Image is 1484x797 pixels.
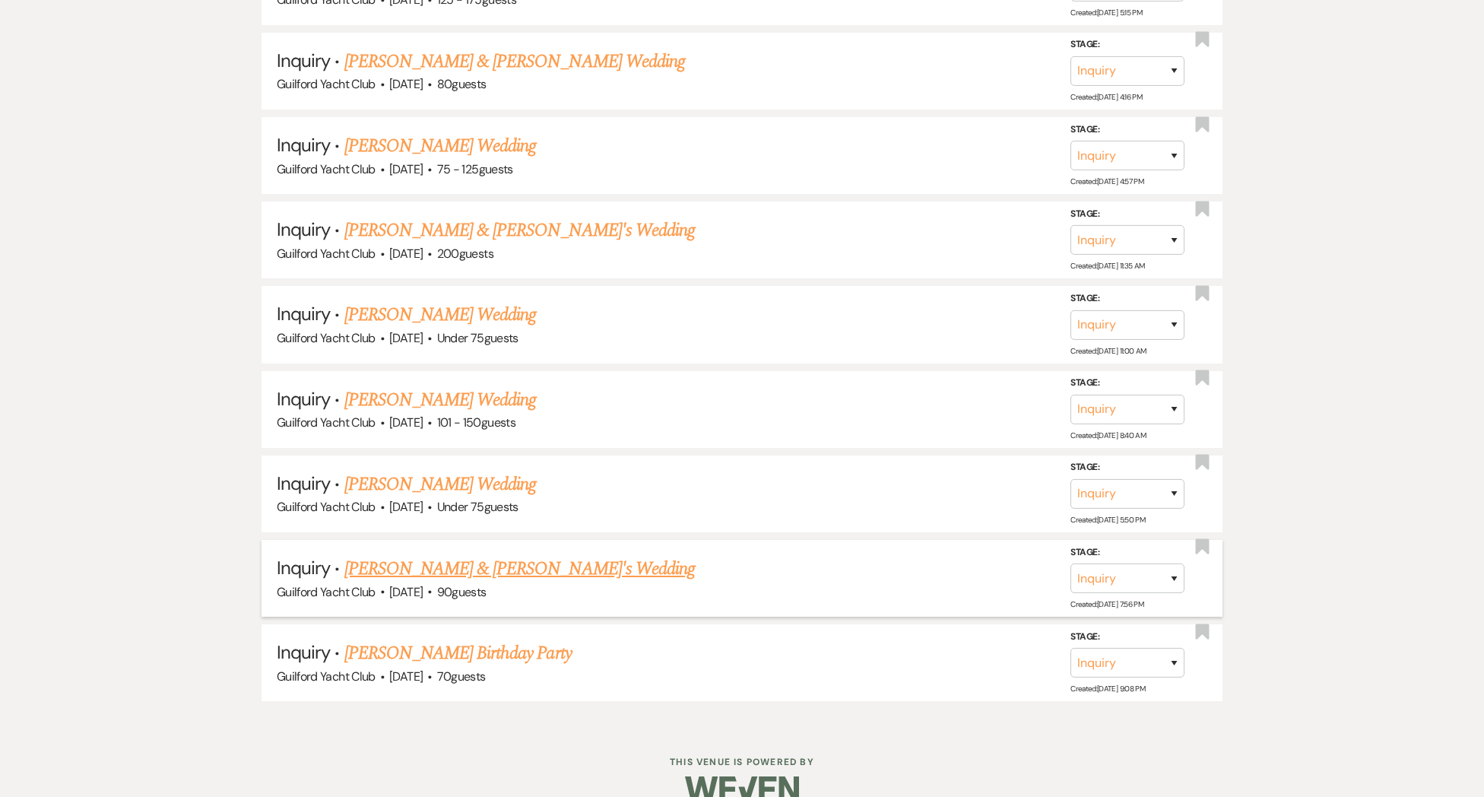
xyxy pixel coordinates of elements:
[344,217,696,244] a: [PERSON_NAME] & [PERSON_NAME]'s Wedding
[277,387,330,411] span: Inquiry
[389,161,423,177] span: [DATE]
[389,414,423,430] span: [DATE]
[277,556,330,579] span: Inquiry
[389,76,423,92] span: [DATE]
[1070,375,1184,392] label: Stage:
[344,301,537,329] a: [PERSON_NAME] Wedding
[437,668,486,684] span: 70 guests
[1070,261,1144,271] span: Created: [DATE] 11:35 AM
[277,499,376,515] span: Guilford Yacht Club
[437,246,493,262] span: 200 guests
[1070,515,1145,525] span: Created: [DATE] 5:50 PM
[1070,176,1143,186] span: Created: [DATE] 4:57 PM
[1070,629,1184,646] label: Stage:
[437,161,513,177] span: 75 - 125 guests
[277,330,376,346] span: Guilford Yacht Club
[277,640,330,664] span: Inquiry
[344,471,537,498] a: [PERSON_NAME] Wedding
[437,76,487,92] span: 80 guests
[277,668,376,684] span: Guilford Yacht Club
[277,161,376,177] span: Guilford Yacht Club
[1070,37,1184,53] label: Stage:
[1070,92,1142,102] span: Created: [DATE] 4:16 PM
[1070,8,1142,17] span: Created: [DATE] 5:15 PM
[277,246,376,262] span: Guilford Yacht Club
[344,386,537,414] a: [PERSON_NAME] Wedding
[277,472,330,495] span: Inquiry
[344,555,696,583] a: [PERSON_NAME] & [PERSON_NAME]'s Wedding
[1070,121,1184,138] label: Stage:
[1070,684,1145,694] span: Created: [DATE] 9:08 PM
[1070,345,1146,355] span: Created: [DATE] 11:00 AM
[1070,291,1184,307] label: Stage:
[277,49,330,72] span: Inquiry
[277,584,376,600] span: Guilford Yacht Club
[344,48,685,75] a: [PERSON_NAME] & [PERSON_NAME] Wedding
[344,640,572,667] a: [PERSON_NAME] Birthday Party
[277,218,330,241] span: Inquiry
[389,499,423,515] span: [DATE]
[389,246,423,262] span: [DATE]
[277,302,330,325] span: Inquiry
[344,132,537,160] a: [PERSON_NAME] Wedding
[389,330,423,346] span: [DATE]
[1070,544,1184,560] label: Stage:
[1070,459,1184,476] label: Stage:
[277,133,330,157] span: Inquiry
[1070,206,1184,223] label: Stage:
[437,414,515,430] span: 101 - 150 guests
[389,668,423,684] span: [DATE]
[389,584,423,600] span: [DATE]
[437,499,518,515] span: Under 75 guests
[277,414,376,430] span: Guilford Yacht Club
[437,330,518,346] span: Under 75 guests
[437,584,487,600] span: 90 guests
[277,76,376,92] span: Guilford Yacht Club
[1070,599,1143,609] span: Created: [DATE] 7:56 PM
[1070,430,1146,440] span: Created: [DATE] 8:40 AM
